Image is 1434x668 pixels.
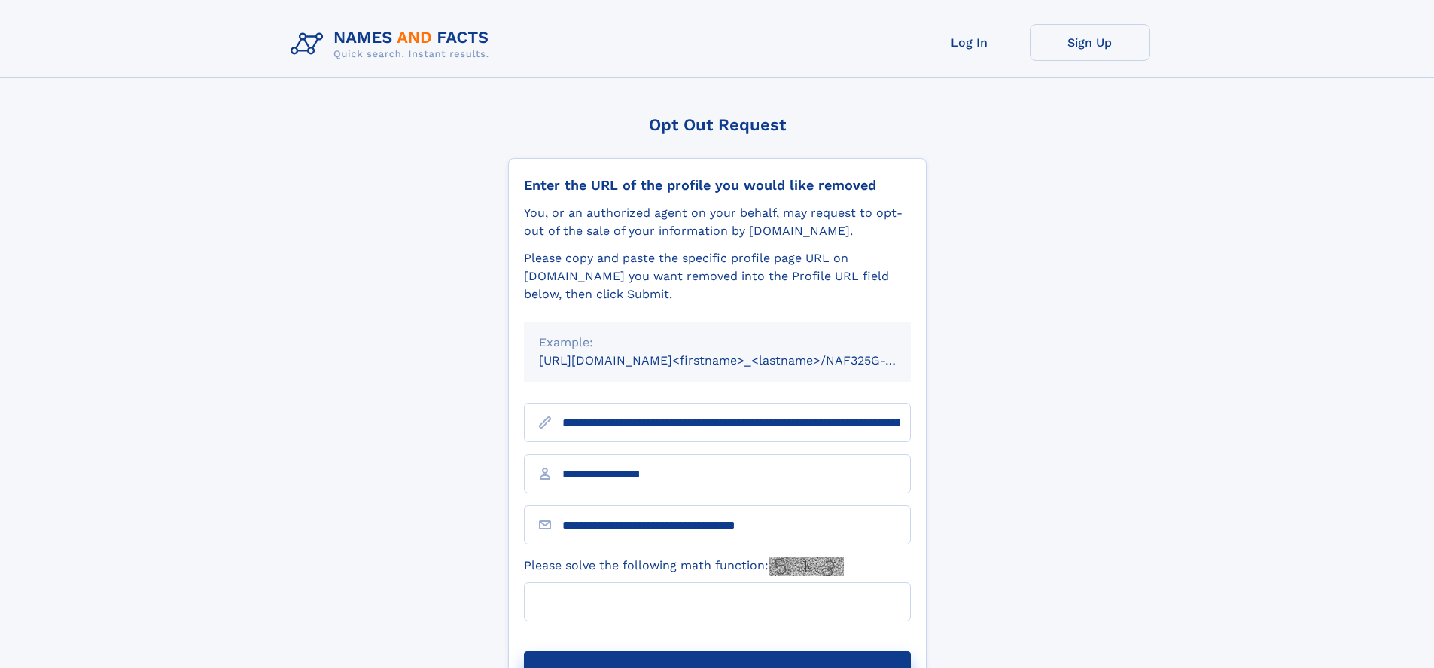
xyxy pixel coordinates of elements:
[524,557,844,576] label: Please solve the following math function:
[524,249,911,303] div: Please copy and paste the specific profile page URL on [DOMAIN_NAME] you want removed into the Pr...
[539,334,896,352] div: Example:
[524,177,911,194] div: Enter the URL of the profile you would like removed
[539,353,939,368] small: [URL][DOMAIN_NAME]<firstname>_<lastname>/NAF325G-xxxxxxxx
[909,24,1030,61] a: Log In
[1030,24,1150,61] a: Sign Up
[508,115,927,134] div: Opt Out Request
[285,24,501,65] img: Logo Names and Facts
[524,204,911,240] div: You, or an authorized agent on your behalf, may request to opt-out of the sale of your informatio...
